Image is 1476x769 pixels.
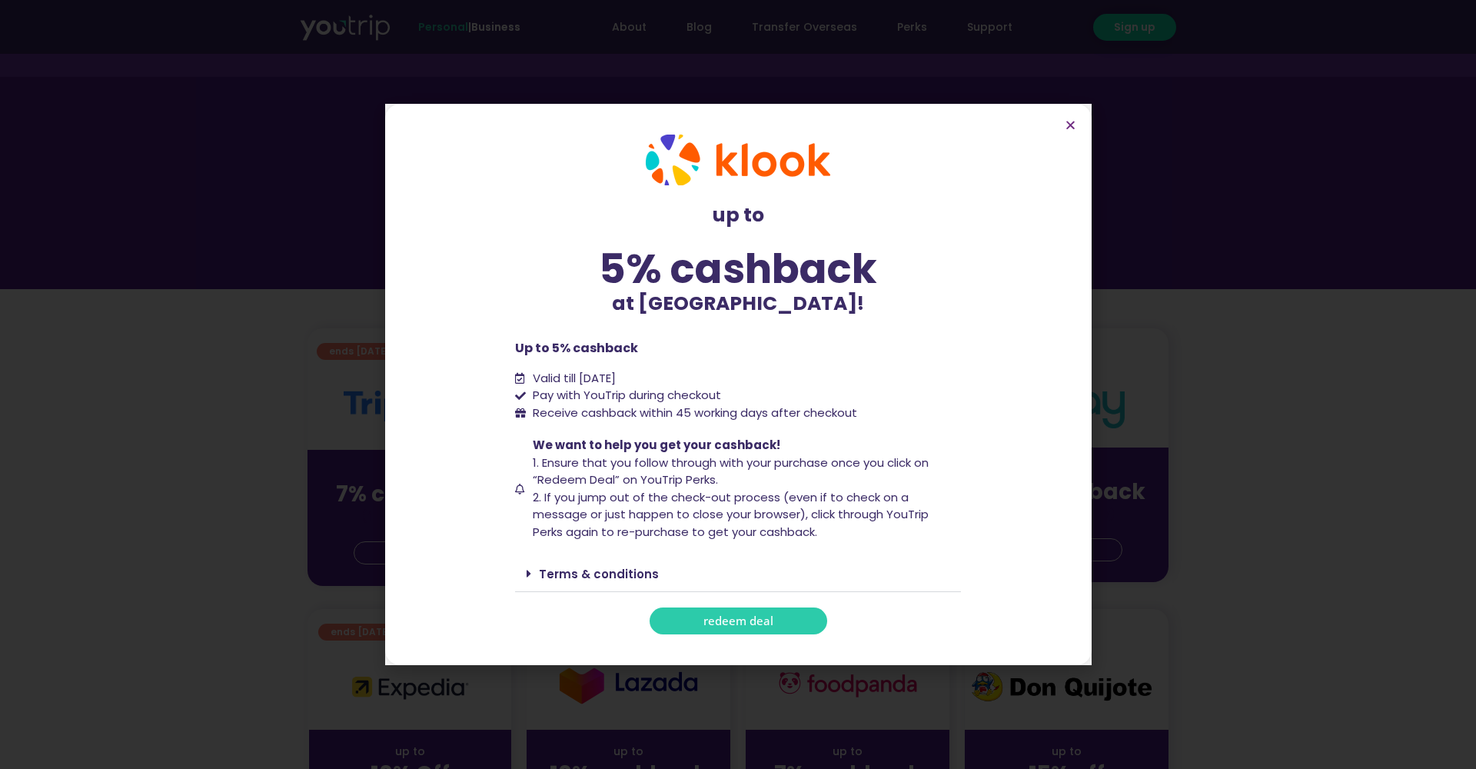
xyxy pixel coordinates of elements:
[515,248,961,289] div: 5% cashback
[515,339,961,358] p: Up to 5% cashback
[515,289,961,318] p: at [GEOGRAPHIC_DATA]!
[533,489,929,540] span: 2. If you jump out of the check-out process (even if to check on a message or just happen to clos...
[539,566,659,582] a: Terms & conditions
[1065,119,1076,131] a: Close
[533,437,780,453] span: We want to help you get your cashback!
[529,370,616,388] span: Valid till [DATE]
[650,608,827,634] a: redeem deal
[533,454,929,488] span: 1. Ensure that you follow through with your purchase once you click on “Redeem Deal” on YouTrip P...
[703,615,773,627] span: redeem deal
[529,404,857,422] span: Receive cashback within 45 working days after checkout
[529,387,721,404] span: Pay with YouTrip during checkout
[515,201,961,230] p: up to
[515,556,961,592] div: Terms & conditions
